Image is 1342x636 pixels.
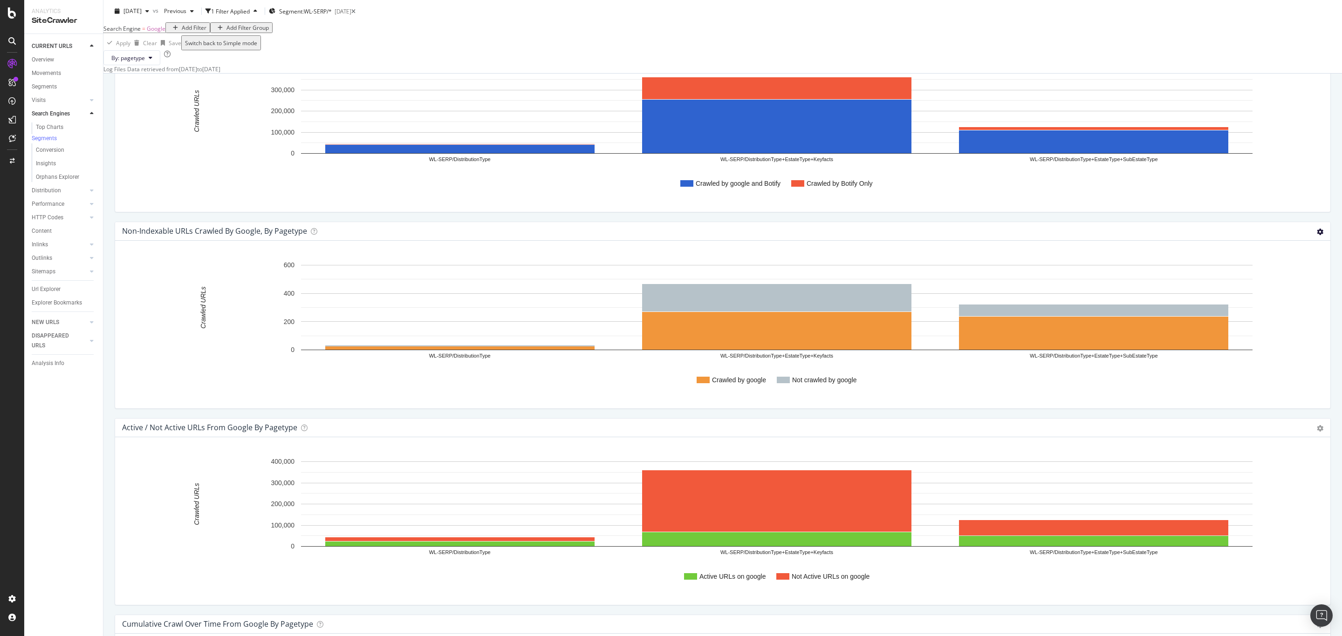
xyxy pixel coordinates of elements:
[807,180,873,187] text: Crawled by Botify Only
[32,41,87,51] a: CURRENT URLS
[36,172,79,182] div: Orphans Explorer
[32,226,96,236] a: Content
[193,483,200,525] text: Crawled URLs
[279,7,332,15] span: Segment: WL-SERP/*
[181,35,261,50] button: Switch back to Simple mode
[271,129,294,136] text: 100,000
[103,65,220,73] div: Log Files Data retrieved from to
[32,109,87,119] a: Search Engines
[32,186,61,196] div: Distribution
[32,15,96,26] div: SiteCrawler
[32,95,87,105] a: Visits
[32,55,54,65] div: Overview
[123,7,142,15] span: 2025 Sep. 26th
[32,359,96,368] a: Analysis Info
[32,318,87,327] a: NEW URLS
[32,134,96,143] a: Segments
[111,54,145,61] span: By: pagetype
[122,421,297,434] h4: Active / Not Active URLs From google by pagetype
[179,65,197,73] div: [DATE]
[32,240,87,250] a: Inlinks
[32,318,59,327] div: NEW URLS
[284,318,295,325] text: 200
[123,59,1312,204] svg: A chart.
[36,159,96,169] a: Insights
[111,4,153,19] button: [DATE]
[271,108,294,115] text: 200,000
[160,4,198,19] button: Previous
[32,68,61,78] div: Movements
[143,39,157,47] div: Clear
[147,25,165,33] span: Google
[122,618,313,630] h4: Cumulative Crawl Over Time From google By pagetype
[193,90,200,132] text: Crawled URLs
[142,25,145,33] span: =
[720,157,834,162] text: WL-SERP/DistributionType+EstateType+Keyfacts
[32,186,87,196] a: Distribution
[32,7,96,15] div: Analytics
[792,376,857,384] text: Not crawled by google
[271,521,294,529] text: 100,000
[157,35,181,50] button: Save
[211,7,250,15] div: 1 Filter Applied
[32,95,46,105] div: Visits
[36,159,56,169] div: Insights
[1310,604,1333,627] div: Open Intercom Messenger
[271,86,294,94] text: 300,000
[122,225,307,237] h4: Non-Indexable URLs Crawled By google, By pagetype
[32,109,70,119] div: Search Engines
[36,172,96,182] a: Orphans Explorer
[32,240,48,250] div: Inlinks
[169,39,181,47] div: Save
[205,4,261,19] button: 1 Filter Applied
[720,353,834,359] text: WL-SERP/DistributionType+EstateType+Keyfacts
[696,180,781,187] text: Crawled by google and Botify
[123,256,1312,401] svg: A chart.
[291,346,294,354] text: 0
[182,24,206,32] div: Add Filter
[291,150,294,157] text: 0
[269,4,351,19] button: Segment:WL-SERP/*[DATE]
[720,550,834,555] text: WL-SERP/DistributionType+EstateType+Keyfacts
[123,452,1312,597] svg: A chart.
[32,284,96,294] a: Url Explorer
[32,68,96,78] a: Movements
[271,458,294,466] text: 400,000
[32,213,63,223] div: HTTP Codes
[32,135,57,142] div: Segments
[36,122,63,132] div: Top Charts
[153,6,160,14] span: vs
[699,573,766,580] text: Active URLs on google
[210,22,273,33] button: Add Filter Group
[1030,550,1158,555] text: WL-SERP/DistributionType+EstateType+SubEstateType
[202,65,220,73] div: [DATE]
[32,359,64,368] div: Analysis Info
[116,39,130,47] div: Apply
[32,41,72,51] div: CURRENT URLS
[32,298,96,308] a: Explorer Bookmarks
[271,501,294,508] text: 200,000
[103,35,130,50] button: Apply
[36,145,96,155] a: Conversion
[36,122,96,132] a: Top Charts
[1030,353,1158,359] text: WL-SERP/DistributionType+EstateType+SubEstateType
[185,39,257,47] div: Switch back to Simple mode
[32,284,61,294] div: Url Explorer
[32,199,87,209] a: Performance
[429,550,491,555] text: WL-SERP/DistributionType
[32,253,87,263] a: Outlinks
[792,573,870,580] text: Not Active URLs on google
[32,213,87,223] a: HTTP Codes
[130,35,157,50] button: Clear
[1030,157,1158,162] text: WL-SERP/DistributionType+EstateType+SubEstateType
[271,479,294,487] text: 300,000
[199,287,207,329] text: Crawled URLs
[1317,425,1323,432] i: Options
[32,82,57,92] div: Segments
[291,543,294,550] text: 0
[335,7,351,15] div: [DATE]
[36,145,64,155] div: Conversion
[32,253,52,263] div: Outlinks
